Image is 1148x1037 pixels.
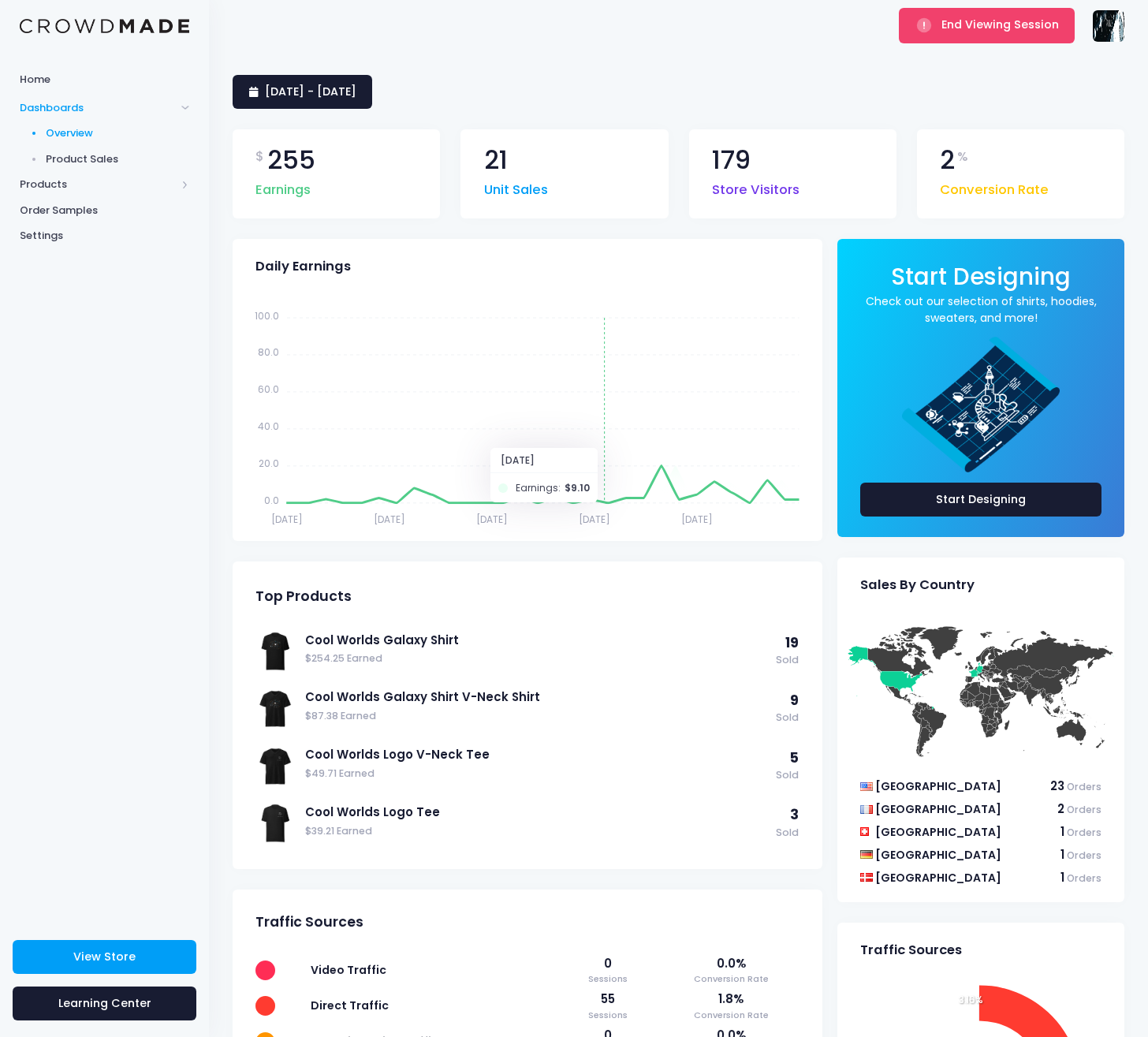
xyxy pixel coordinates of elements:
span: 1.8% [663,990,799,1008]
span: 179 [712,147,751,173]
span: 23 [1050,778,1064,794]
span: Orders [1067,849,1101,862]
span: Orders [1067,780,1101,793]
span: [GEOGRAPHIC_DATA] [875,801,1001,817]
span: 0.0% [663,955,799,972]
span: Home [20,72,189,88]
span: 2 [1057,800,1064,817]
span: 2 [940,147,955,173]
span: Traffic Sources [255,914,363,931]
a: Cool Worlds Galaxy Shirt [305,632,768,649]
span: Sold [776,653,799,668]
tspan: 40.0 [258,420,279,433]
a: Start Designing [860,483,1101,517]
span: $87.38 Earned [305,709,768,724]
span: Orders [1067,871,1101,885]
a: Cool Worlds Logo V-Neck Tee [305,746,768,763]
span: Top Products [255,588,352,605]
a: Check out our selection of shirts, hoodies, sweaters, and more! [860,293,1101,326]
tspan: 100.0 [255,308,279,322]
span: Orders [1067,803,1101,816]
span: $49.71 Earned [305,767,768,781]
span: Video Traffic [311,962,386,978]
span: Dashboards [20,100,176,116]
span: Orders [1067,826,1101,839]
span: Conversion Rate [663,972,799,986]
span: $254.25 Earned [305,651,768,666]
tspan: [DATE] [374,512,405,525]
tspan: [DATE] [476,512,508,525]
span: [GEOGRAPHIC_DATA] [875,778,1001,794]
span: [GEOGRAPHIC_DATA] [875,847,1001,863]
tspan: 20.0 [259,457,279,470]
span: Start Designing [891,260,1071,293]
span: 1 [1060,823,1064,840]
span: Overview [46,125,190,141]
a: View Store [13,940,196,974]
tspan: [DATE] [579,512,610,525]
span: View Store [73,949,136,964]
span: Earnings [255,173,311,200]
span: Sessions [568,972,647,986]
span: 0 [568,955,647,972]
span: 255 [267,147,315,173]
img: Logo [20,19,189,34]
img: User [1093,10,1124,42]
button: End Viewing Session [899,8,1075,43]
tspan: 60.0 [258,382,279,396]
span: Sales By Country [860,577,975,593]
tspan: 80.0 [258,345,279,359]
a: Learning Center [13,987,196,1020]
span: [GEOGRAPHIC_DATA] [875,824,1001,840]
span: Products [20,177,176,192]
span: Sessions [568,1009,647,1022]
span: $39.21 Earned [305,824,768,839]
span: [DATE] - [DATE] [265,84,356,99]
span: 1 [1060,869,1064,886]
a: Cool Worlds Logo Tee [305,804,768,821]
span: Direct Traffic [311,998,389,1013]
span: Learning Center [58,995,151,1011]
span: End Viewing Session [941,17,1059,32]
span: Store Visitors [712,173,799,200]
span: Daily Earnings [255,259,351,274]
span: Settings [20,228,189,244]
tspan: [DATE] [271,512,303,525]
span: Sold [776,826,799,841]
span: 9 [790,691,799,710]
span: 21 [484,147,508,173]
span: 1 [1060,846,1064,863]
span: Sold [776,768,799,783]
span: 19 [785,633,799,652]
span: Conversion Rate [663,1009,799,1022]
span: % [957,147,968,166]
span: [GEOGRAPHIC_DATA] [875,870,1001,886]
span: Unit Sales [484,173,548,200]
a: [DATE] - [DATE] [233,75,372,109]
span: 5 [790,748,799,767]
span: Sold [776,711,799,726]
tspan: 0.0 [264,494,279,507]
span: Order Samples [20,203,189,218]
span: 55 [568,990,647,1008]
span: Product Sales [46,151,190,167]
a: Start Designing [891,274,1071,289]
a: Cool Worlds Galaxy Shirt V-Neck Shirt [305,688,768,706]
tspan: [DATE] [681,512,713,525]
span: $ [255,147,264,166]
span: Conversion Rate [940,173,1049,200]
span: Traffic Sources [860,942,962,958]
span: 3 [790,805,799,824]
